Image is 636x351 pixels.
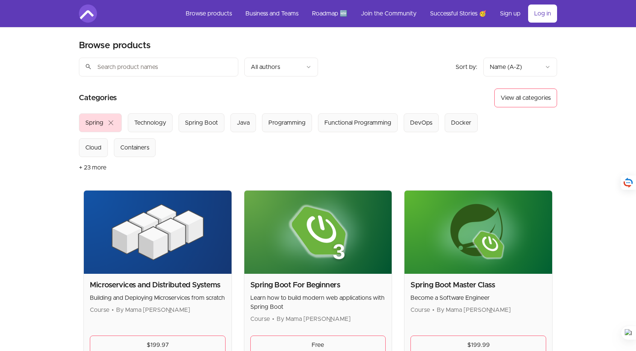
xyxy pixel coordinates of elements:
div: Functional Programming [324,118,391,127]
div: Cloud [85,143,101,152]
span: search [85,61,92,72]
img: Product image for Microservices and Distributed Systems [84,191,232,274]
p: Building and Deploying Microservices from scratch [90,293,226,302]
button: + 23 more [79,157,106,178]
a: Sign up [494,5,527,23]
div: DevOps [410,118,432,127]
a: Join the Community [355,5,422,23]
span: • [112,307,114,313]
span: • [272,316,274,322]
div: Programming [268,118,306,127]
span: Sort by: [456,64,477,70]
div: Spring Boot [185,118,218,127]
span: By Mama [PERSON_NAME] [437,307,511,313]
a: Business and Teams [239,5,304,23]
a: Successful Stories 🥳 [424,5,492,23]
span: • [432,307,435,313]
img: Product image for Spring Boot Master Class [404,191,552,274]
a: Roadmap 🆕 [306,5,353,23]
span: Course [90,307,109,313]
span: By Mama [PERSON_NAME] [116,307,190,313]
div: Java [237,118,250,127]
h2: Spring Boot Master Class [410,280,546,290]
h2: Spring Boot For Beginners [250,280,386,290]
button: Filter by author [244,58,318,76]
a: Log in [528,5,557,23]
div: Docker [451,118,471,127]
button: Product sort options [483,58,557,76]
span: close [106,118,115,127]
span: Course [250,316,270,322]
span: By Mama [PERSON_NAME] [277,316,351,322]
div: Spring [85,118,103,127]
p: Become a Software Engineer [410,293,546,302]
nav: Main [180,5,557,23]
p: Learn how to build modern web applications with Spring Boot [250,293,386,311]
a: Browse products [180,5,238,23]
button: View all categories [494,89,557,107]
h2: Microservices and Distributed Systems [90,280,226,290]
input: Search product names [79,58,238,76]
img: Amigoscode logo [79,5,97,23]
div: Containers [120,143,149,152]
span: Course [410,307,430,313]
h2: Browse products [79,40,151,52]
h2: Categories [79,89,117,107]
img: Product image for Spring Boot For Beginners [244,191,392,274]
div: Technology [134,118,166,127]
